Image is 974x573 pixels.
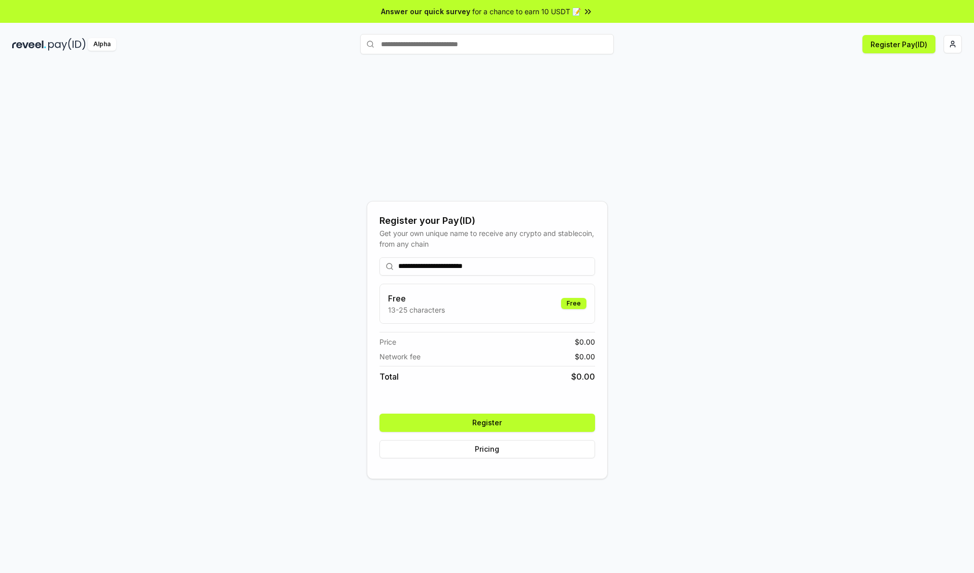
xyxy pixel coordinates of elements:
[379,351,421,362] span: Network fee
[575,336,595,347] span: $ 0.00
[12,38,46,51] img: reveel_dark
[48,38,86,51] img: pay_id
[388,305,445,315] p: 13-25 characters
[575,351,595,362] span: $ 0.00
[379,370,399,383] span: Total
[379,228,595,249] div: Get your own unique name to receive any crypto and stablecoin, from any chain
[561,298,586,309] div: Free
[379,336,396,347] span: Price
[381,6,470,17] span: Answer our quick survey
[379,414,595,432] button: Register
[379,440,595,458] button: Pricing
[388,292,445,305] h3: Free
[862,35,935,53] button: Register Pay(ID)
[472,6,581,17] span: for a chance to earn 10 USDT 📝
[88,38,116,51] div: Alpha
[571,370,595,383] span: $ 0.00
[379,214,595,228] div: Register your Pay(ID)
